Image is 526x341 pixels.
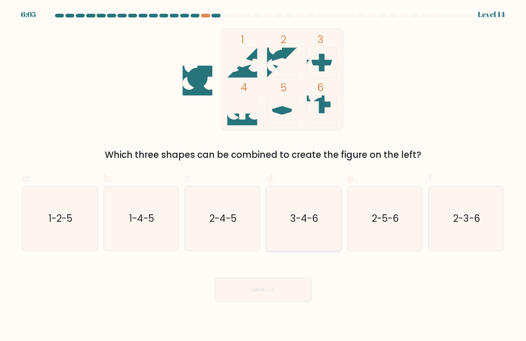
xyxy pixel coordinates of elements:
span: d. [266,171,275,185]
tspan: 4 [241,80,247,95]
text: 2-3-6 [453,212,480,225]
text: 1-4-5 [129,212,154,225]
button: Next [215,278,311,302]
text: 3-4-6 [290,212,318,225]
tspan: 6 [318,80,324,95]
text: 2-5-6 [372,212,399,225]
tspan: 2 [281,32,287,47]
text: 1-2-5 [49,212,72,225]
tspan: 5 [281,80,287,95]
span: b. [104,171,113,185]
tspan: 1 [241,32,244,47]
span: e. [347,171,355,185]
tspan: 3 [318,32,324,47]
span: a. [22,171,31,185]
div: Level 14 [478,9,505,20]
span: f. [428,171,434,185]
text: 2-4-5 [210,212,237,225]
div: 6:05 [21,9,36,20]
div: Which three shapes can be combined to create the figure on the left? [27,148,499,162]
span: c. [185,171,193,185]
